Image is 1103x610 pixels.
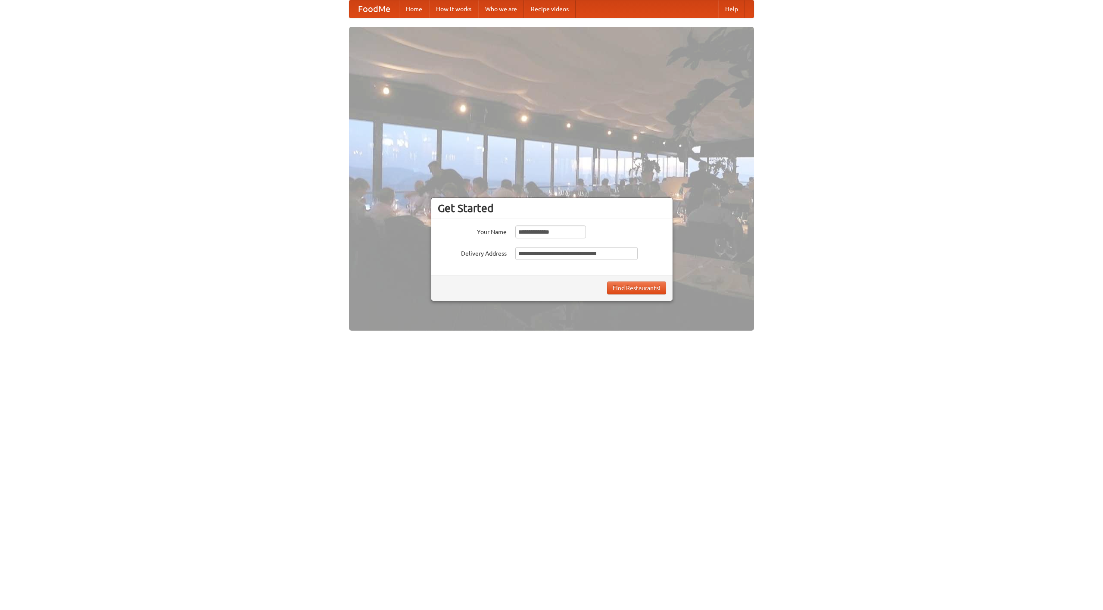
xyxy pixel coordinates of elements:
h3: Get Started [438,202,666,215]
a: How it works [429,0,478,18]
button: Find Restaurants! [607,282,666,294]
label: Delivery Address [438,247,507,258]
a: FoodMe [349,0,399,18]
a: Who we are [478,0,524,18]
a: Recipe videos [524,0,576,18]
a: Help [718,0,745,18]
a: Home [399,0,429,18]
label: Your Name [438,225,507,236]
